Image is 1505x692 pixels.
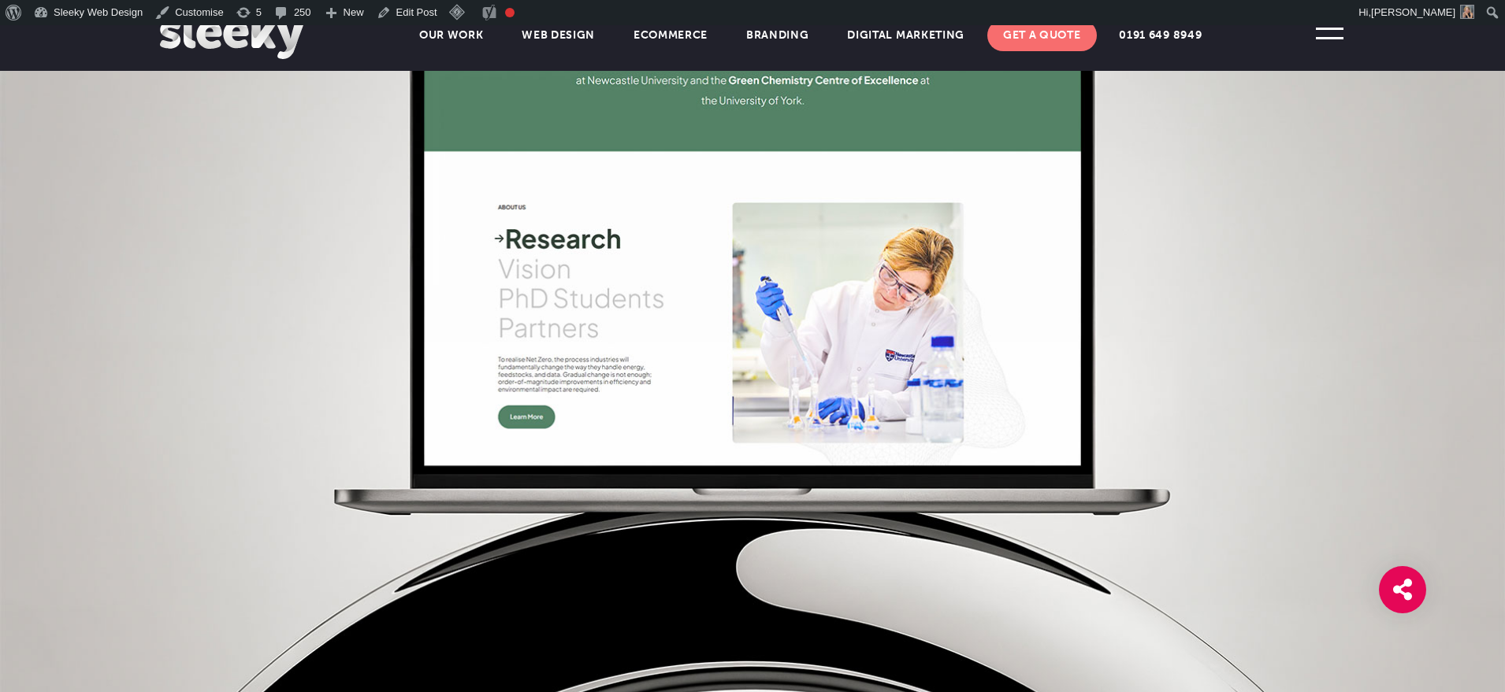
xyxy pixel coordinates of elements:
a: Branding [730,20,825,51]
a: Our Work [403,20,500,51]
a: Ecommerce [618,20,723,51]
span: [PERSON_NAME] [1371,6,1455,18]
a: 0191 649 8949 [1103,20,1217,51]
a: Get A Quote [987,20,1097,51]
img: Sleeky Web Design Newcastle [160,12,303,59]
img: IMG_0170-150x150.jpg [1460,5,1474,19]
a: Web Design [506,20,611,51]
div: Focus keyphrase not set [505,8,515,17]
a: Digital Marketing [831,20,980,51]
